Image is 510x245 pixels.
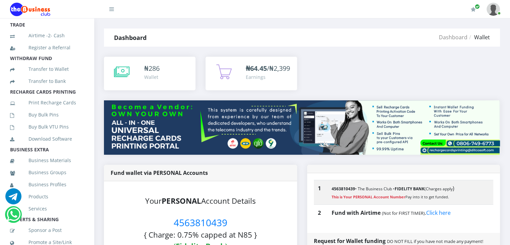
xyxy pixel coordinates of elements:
a: Services [10,201,84,216]
b: 4563810439 [332,186,355,192]
div: Wallet [144,73,160,81]
a: Sponsor a Post [10,223,84,238]
a: Products [10,189,84,204]
a: Buy Bulk VTU Pins [10,119,84,135]
a: ₦286 Wallet [104,57,195,90]
span: 4563810439 [174,216,227,229]
a: Transfer to Bank [10,73,84,89]
a: Business Groups [10,165,84,180]
a: Airtime -2- Cash [10,28,84,43]
b: ₦64.45 [246,64,267,73]
td: ) [328,180,493,205]
b: Fund with Airtime [332,209,381,216]
small: { Charge: 0.75% capped at N85 } [144,230,257,240]
b: PERSONAL [162,196,201,206]
a: Click here [426,209,451,216]
img: multitenant_rcp.png [104,100,500,155]
img: User [487,3,500,16]
a: Transfer to Wallet [10,61,84,77]
small: Your Account Details [145,196,256,206]
a: ₦64.45/₦2,399 Earnings [206,57,297,90]
i: Renew/Upgrade Subscription [471,7,476,12]
strong: Request for Wallet funding [314,237,386,245]
span: Renew/Upgrade Subscription [475,4,480,9]
small: • The Business Club • (Charges apply [332,186,453,192]
a: Download Software [10,131,84,147]
strong: Fund wallet via PERSONAL Accounts [111,169,208,177]
td: . [328,205,493,221]
a: Chat for support [7,211,20,223]
small: DO NOT FILL if you have not made any payment! [387,238,483,244]
a: Business Materials [10,153,84,168]
th: 1 [314,180,328,205]
span: /₦2,399 [246,64,290,73]
small: Pay into it to get funded. [332,194,449,199]
a: Buy Bulk Pins [10,107,84,122]
small: (Not for FIRST TIMER) [382,210,425,216]
div: ₦ [144,63,160,73]
a: Dashboard [439,34,467,41]
img: Logo [10,3,50,16]
b: FIDELITY BANK [395,186,424,192]
span: 286 [149,64,160,73]
a: Business Profiles [10,177,84,192]
strong: Dashboard [114,34,147,42]
div: Earnings [246,73,290,81]
strong: This is Your PERSONAL Account Number [332,194,405,199]
th: 2 [314,205,328,221]
a: Chat for support [5,193,21,204]
li: Wallet [467,33,490,41]
a: Register a Referral [10,40,84,55]
a: Print Recharge Cards [10,95,84,110]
